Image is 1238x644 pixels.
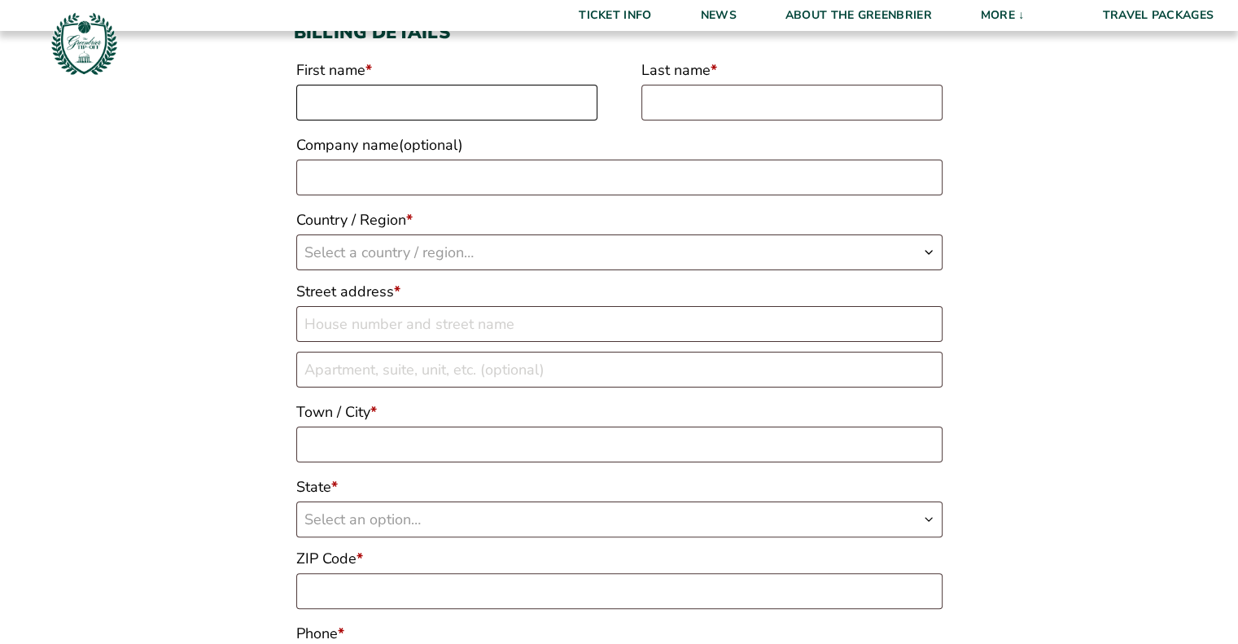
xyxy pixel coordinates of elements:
[296,544,943,573] label: ZIP Code
[49,8,120,79] img: Greenbrier Tip-Off
[641,55,943,85] label: Last name
[296,55,597,85] label: First name
[296,306,943,342] input: House number and street name
[399,135,463,155] span: (optional)
[296,397,943,427] label: Town / City
[304,510,421,529] span: Select an option…
[296,352,943,388] input: Apartment, suite, unit, etc. (optional)
[296,502,943,537] span: State
[304,243,474,262] span: Select a country / region…
[296,130,943,160] label: Company name
[296,234,943,270] span: Country / Region
[296,277,943,306] label: Street address
[294,22,945,43] h3: Billing details
[296,472,943,502] label: State
[296,205,943,234] label: Country / Region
